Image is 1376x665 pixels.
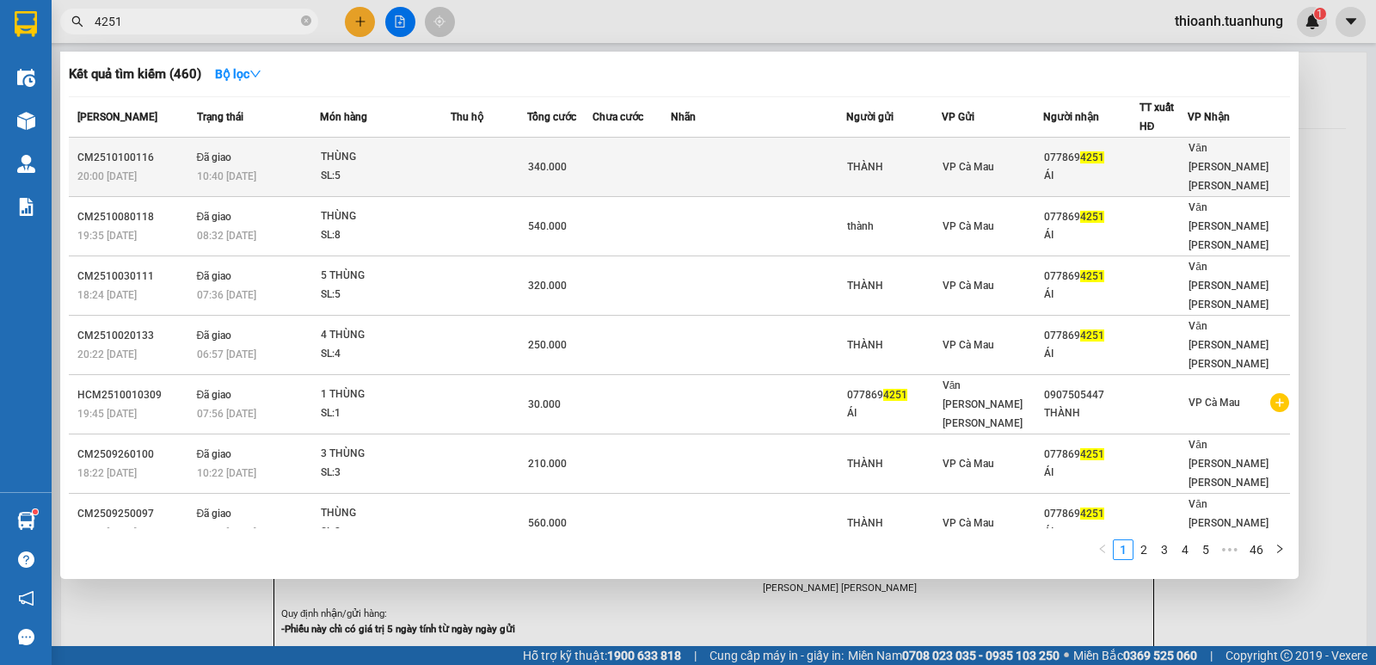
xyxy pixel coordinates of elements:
[451,111,483,123] span: Thu hộ
[77,149,192,167] div: CM2510100116
[8,38,328,59] li: 85 [PERSON_NAME]
[1189,142,1268,192] span: Văn [PERSON_NAME] [PERSON_NAME]
[1196,540,1215,559] a: 5
[77,408,137,420] span: 19:45 [DATE]
[1188,111,1230,123] span: VP Nhận
[321,504,450,523] div: THÙNG
[1133,539,1154,560] li: 2
[1044,523,1138,541] div: ÁI
[1244,540,1268,559] a: 46
[197,170,256,182] span: 10:40 [DATE]
[95,12,298,31] input: Tìm tên, số ĐT hoặc mã đơn
[1097,544,1108,554] span: left
[1044,149,1138,167] div: 077869
[77,230,137,242] span: 19:35 [DATE]
[77,526,137,539] span: 18:28 [DATE]
[197,289,256,301] span: 07:36 [DATE]
[1044,226,1138,244] div: ÁI
[1114,540,1133,559] a: 1
[1092,539,1113,560] button: left
[528,398,561,410] span: 30.000
[197,408,256,420] span: 07:56 [DATE]
[321,207,450,226] div: THÙNG
[321,523,450,542] div: SL: 8
[847,514,941,533] div: THÀNH
[528,161,567,173] span: 340.000
[17,69,35,87] img: warehouse-icon
[1244,539,1269,560] li: 46
[1134,540,1153,559] a: 2
[1044,464,1138,482] div: ÁI
[1043,111,1099,123] span: Người nhận
[943,458,994,470] span: VP Cà Mau
[1189,397,1240,409] span: VP Cà Mau
[527,111,576,123] span: Tổng cước
[17,112,35,130] img: warehouse-icon
[1270,393,1289,412] span: plus-circle
[1044,404,1138,422] div: THÀNH
[1154,539,1175,560] li: 3
[15,11,37,37] img: logo-vxr
[943,220,994,232] span: VP Cà Mau
[18,629,34,645] span: message
[943,517,994,529] span: VP Cà Mau
[321,167,450,186] div: SL: 5
[528,517,567,529] span: 560.000
[197,467,256,479] span: 10:22 [DATE]
[33,509,38,514] sup: 1
[1080,508,1104,520] span: 4251
[1175,539,1195,560] li: 4
[321,345,450,364] div: SL: 4
[8,108,298,174] b: GỬI : Văn [PERSON_NAME] [PERSON_NAME]
[943,280,994,292] span: VP Cà Mau
[1176,540,1195,559] a: 4
[18,551,34,568] span: question-circle
[197,151,232,163] span: Đã giao
[321,385,450,404] div: 1 THÙNG
[1139,102,1174,132] span: TT xuất HĐ
[528,220,567,232] span: 540.000
[1092,539,1113,560] li: Previous Page
[1269,539,1290,560] button: right
[197,389,232,401] span: Đã giao
[321,226,450,245] div: SL: 8
[1189,498,1268,548] span: Văn [PERSON_NAME] [PERSON_NAME]
[1044,446,1138,464] div: 077869
[847,218,941,236] div: thành
[847,404,941,422] div: ÁI
[1195,539,1216,560] li: 5
[320,111,367,123] span: Món hàng
[197,448,232,460] span: Đã giao
[671,111,696,123] span: Nhãn
[847,158,941,176] div: THÀNH
[301,15,311,26] span: close-circle
[77,208,192,226] div: CM2510080118
[17,198,35,216] img: solution-icon
[197,230,256,242] span: 08:32 [DATE]
[528,458,567,470] span: 210.000
[197,211,232,223] span: Đã giao
[1044,386,1138,404] div: 0907505447
[847,277,941,295] div: THÀNH
[99,63,113,77] span: phone
[99,41,113,55] span: environment
[847,455,941,473] div: THÀNH
[77,446,192,464] div: CM2509260100
[77,111,157,123] span: [PERSON_NAME]
[8,59,328,81] li: 02839.63.63.63
[77,327,192,345] div: CM2510020133
[1216,539,1244,560] span: •••
[1080,270,1104,282] span: 4251
[1080,211,1104,223] span: 4251
[321,404,450,423] div: SL: 1
[197,329,232,342] span: Đã giao
[1275,544,1285,554] span: right
[943,161,994,173] span: VP Cà Mau
[1044,505,1138,523] div: 077869
[846,111,894,123] span: Người gửi
[942,111,974,123] span: VP Gửi
[197,526,256,539] span: 06:31 [DATE]
[321,464,450,483] div: SL: 3
[18,590,34,607] span: notification
[1189,320,1268,370] span: Văn [PERSON_NAME] [PERSON_NAME]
